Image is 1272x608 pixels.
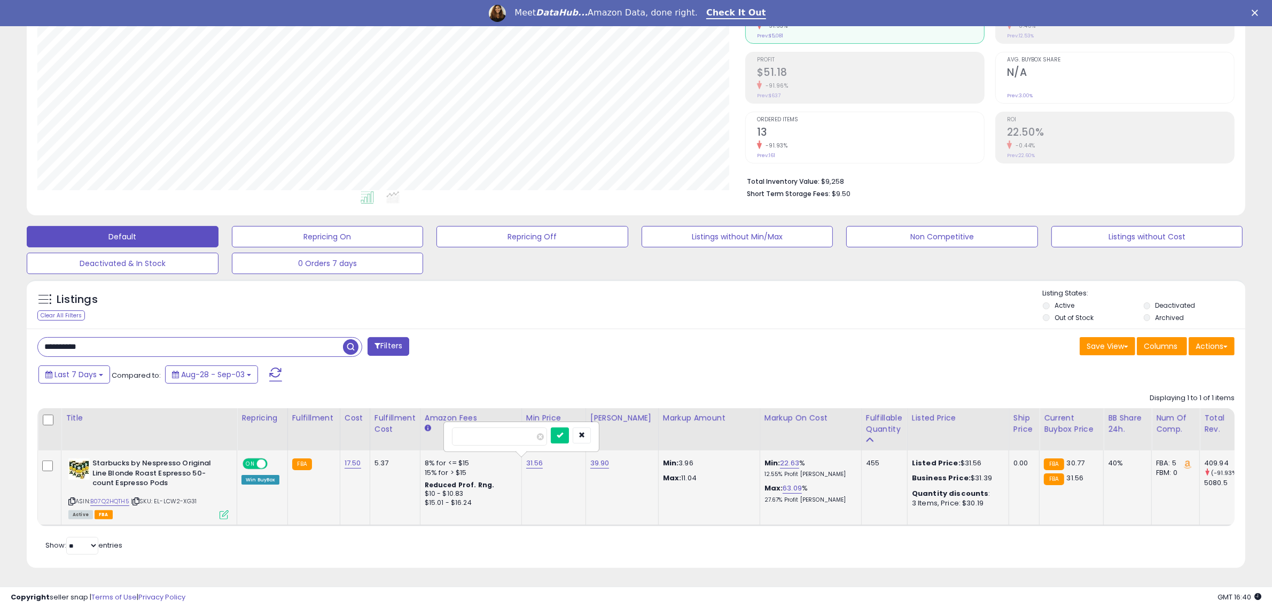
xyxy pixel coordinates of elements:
[757,126,984,141] h2: 13
[1204,458,1247,468] div: 409.94
[1013,458,1031,468] div: 0.00
[590,412,654,424] div: [PERSON_NAME]
[68,510,93,519] span: All listings currently available for purchase on Amazon
[165,365,258,384] button: Aug-28 - Sep-03
[1156,313,1184,322] label: Archived
[764,458,853,478] div: %
[780,458,799,469] a: 22.63
[764,458,781,468] b: Min:
[1156,301,1196,310] label: Deactivated
[757,92,781,99] small: Prev: $637
[95,510,113,519] span: FBA
[436,226,628,247] button: Repricing Off
[292,458,312,470] small: FBA
[244,459,257,469] span: ON
[747,174,1227,187] li: $9,258
[757,33,783,39] small: Prev: $5,081
[345,412,365,424] div: Cost
[762,22,788,30] small: -91.93%
[912,458,961,468] b: Listed Price:
[138,592,185,602] a: Privacy Policy
[11,593,185,603] div: seller snap | |
[832,189,850,199] span: $9.50
[1007,66,1234,81] h2: N/A
[27,253,218,274] button: Deactivated & In Stock
[1013,412,1035,435] div: Ship Price
[866,412,903,435] div: Fulfillable Quantity
[368,337,409,356] button: Filters
[1204,412,1243,435] div: Total Rev.
[526,458,543,469] a: 31.56
[1007,152,1035,159] small: Prev: 22.60%
[912,498,1001,508] div: 3 Items, Price: $30.19
[425,480,495,489] b: Reduced Prof. Rng.
[27,226,218,247] button: Default
[232,253,424,274] button: 0 Orders 7 days
[514,7,698,18] div: Meet Amazon Data, done right.
[912,458,1001,468] div: $31.56
[1108,458,1143,468] div: 40%
[757,152,775,159] small: Prev: 161
[642,226,833,247] button: Listings without Min/Max
[232,226,424,247] button: Repricing On
[764,412,857,424] div: Markup on Cost
[38,365,110,384] button: Last 7 Days
[1218,592,1261,602] span: 2025-09-12 16:40 GMT
[1156,412,1195,435] div: Num of Comp.
[1055,313,1094,322] label: Out of Stock
[292,412,335,424] div: Fulfillment
[425,489,513,498] div: $10 - $10.83
[1108,412,1147,435] div: BB Share 24h.
[757,57,984,63] span: Profit
[374,458,412,468] div: 5.37
[92,458,222,491] b: Starbucks by Nespresso Original Line Blonde Roast Espresso 50-count Espresso Pods
[912,473,1001,483] div: $31.39
[1012,142,1035,150] small: -0.44%
[1007,92,1033,99] small: Prev: 3.00%
[1211,469,1239,477] small: (-91.93%)
[663,458,752,468] p: 3.96
[425,412,517,424] div: Amazon Fees
[1144,341,1177,352] span: Columns
[1044,473,1064,485] small: FBA
[663,458,679,468] strong: Min:
[783,483,802,494] a: 63.09
[1007,57,1234,63] span: Avg. Buybox Share
[68,458,229,518] div: ASIN:
[764,496,853,504] p: 27.67% Profit [PERSON_NAME]
[66,412,232,424] div: Title
[846,226,1038,247] button: Non Competitive
[1043,289,1245,299] p: Listing States:
[241,475,279,485] div: Win BuyBox
[706,7,766,19] a: Check It Out
[1156,468,1191,478] div: FBM: 0
[425,424,431,433] small: Amazon Fees.
[181,369,245,380] span: Aug-28 - Sep-03
[489,5,506,22] img: Profile image for Georgie
[1007,33,1034,39] small: Prev: 12.53%
[1080,337,1135,355] button: Save View
[131,497,197,505] span: | SKU: EL-LCW2-XG31
[1067,473,1084,483] span: 31.56
[374,412,416,435] div: Fulfillment Cost
[68,458,90,480] img: 51IDUXl3xtL._SL40_.jpg
[764,484,853,503] div: %
[425,468,513,478] div: 15% for > $15
[747,189,830,198] b: Short Term Storage Fees:
[91,592,137,602] a: Terms of Use
[912,412,1004,424] div: Listed Price
[1044,412,1099,435] div: Current Buybox Price
[764,483,783,493] b: Max:
[747,177,820,186] b: Total Inventory Value:
[241,412,283,424] div: Repricing
[1189,337,1235,355] button: Actions
[1252,10,1262,16] div: Close
[663,412,755,424] div: Markup Amount
[90,497,129,506] a: B07Q2HQTH5
[663,473,682,483] strong: Max:
[112,370,161,380] span: Compared to:
[11,592,50,602] strong: Copyright
[526,412,581,424] div: Min Price
[762,142,788,150] small: -91.93%
[757,66,984,81] h2: $51.18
